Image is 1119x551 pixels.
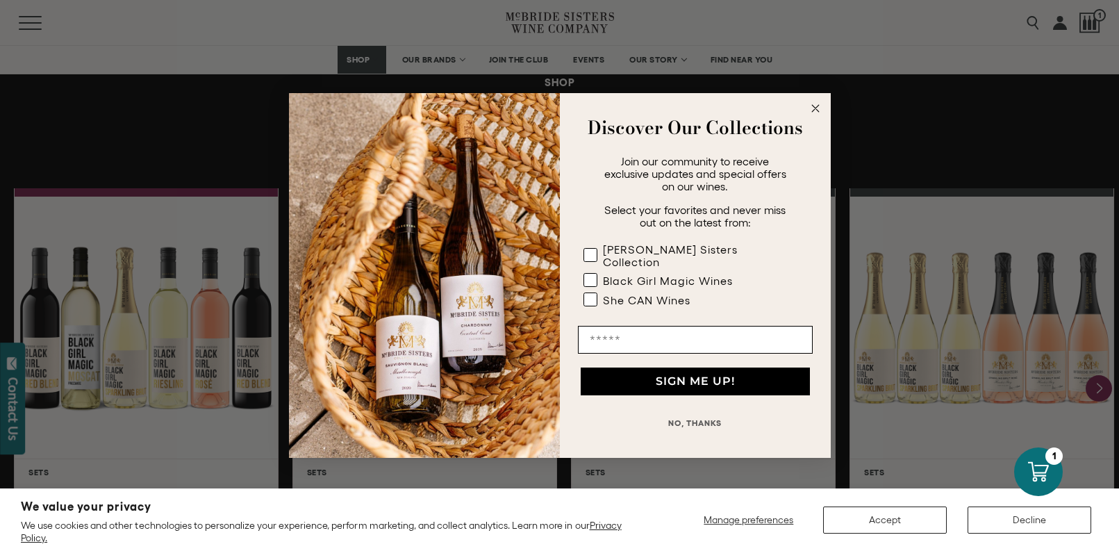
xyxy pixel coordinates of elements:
button: Close dialog [807,100,824,117]
p: We use cookies and other technologies to personalize your experience, perform marketing, and coll... [21,519,641,544]
button: NO, THANKS [578,409,813,437]
div: She CAN Wines [603,294,690,306]
div: 1 [1045,447,1063,465]
button: SIGN ME UP! [581,368,810,395]
div: [PERSON_NAME] Sisters Collection [603,243,785,268]
button: Manage preferences [695,507,802,534]
h2: We value your privacy [21,501,641,513]
a: Privacy Policy. [21,520,622,543]
img: 42653730-7e35-4af7-a99d-12bf478283cf.jpeg [289,93,560,458]
button: Decline [968,507,1091,534]
button: Accept [823,507,947,534]
div: Black Girl Magic Wines [603,274,733,287]
span: Select your favorites and never miss out on the latest from: [604,204,786,229]
input: Email [578,326,813,354]
span: Join our community to receive exclusive updates and special offers on our wines. [604,155,786,192]
strong: Discover Our Collections [588,114,803,141]
span: Manage preferences [704,514,793,525]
